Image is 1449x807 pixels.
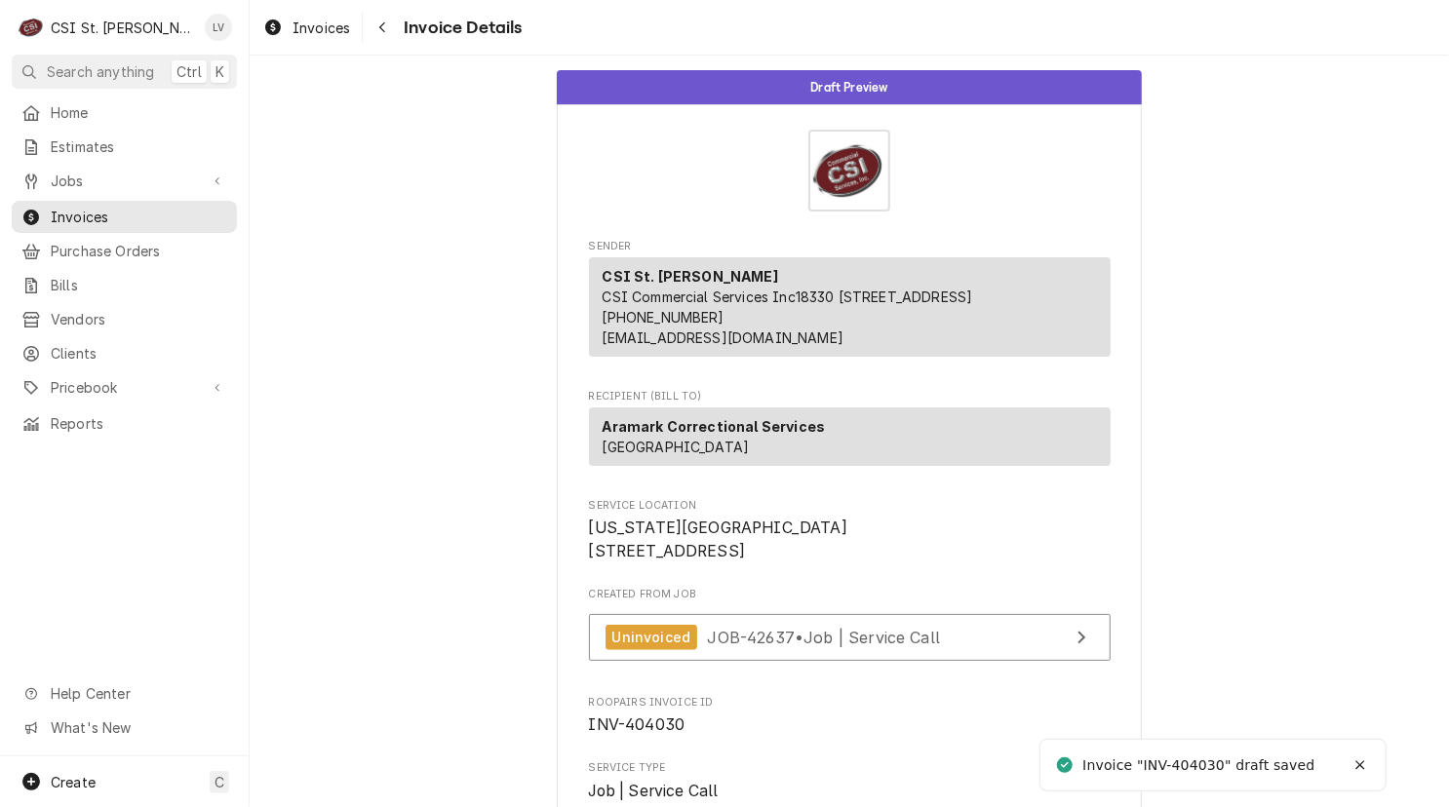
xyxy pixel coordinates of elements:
[12,677,237,710] a: Go to Help Center
[589,695,1111,711] span: Roopairs Invoice ID
[18,14,45,41] div: CSI St. Louis's Avatar
[589,407,1111,466] div: Recipient (Bill To)
[603,439,750,455] span: [GEOGRAPHIC_DATA]
[589,517,1111,562] span: Service Location
[589,239,1111,365] div: Invoice Sender
[255,12,358,44] a: Invoices
[398,15,522,41] span: Invoice Details
[12,269,237,301] a: Bills
[12,165,237,197] a: Go to Jobs
[589,257,1111,357] div: Sender
[589,695,1111,737] div: Roopairs Invoice ID
[51,377,198,398] span: Pricebook
[589,715,685,734] span: INV-404030
[205,14,232,41] div: LV
[51,309,227,329] span: Vendors
[12,96,237,129] a: Home
[215,772,224,792] span: C
[51,171,198,191] span: Jobs
[589,239,1111,254] span: Sender
[603,288,973,305] span: CSI Commercial Services Inc18330 [STREET_ADDRESS]
[557,70,1142,104] div: Status
[367,12,398,43] button: Navigate back
[51,275,227,295] span: Bills
[12,55,237,89] button: Search anythingCtrlK
[51,207,227,227] span: Invoices
[18,14,45,41] div: C
[51,343,227,364] span: Clients
[51,136,227,157] span: Estimates
[47,61,154,82] span: Search anything
[51,413,227,434] span: Reports
[12,371,237,403] a: Go to Pricebook
[589,782,719,800] span: Job | Service Call
[603,329,843,346] a: [EMAIL_ADDRESS][DOMAIN_NAME]
[606,625,698,651] div: Uninvoiced
[51,102,227,123] span: Home
[603,309,724,326] a: [PHONE_NUMBER]
[589,519,847,560] span: [US_STATE][GEOGRAPHIC_DATA] [STREET_ADDRESS]
[589,587,1111,602] span: Created From Job
[12,711,237,744] a: Go to What's New
[12,131,237,163] a: Estimates
[810,81,887,94] span: Draft Preview
[51,18,194,38] div: CSI St. [PERSON_NAME]
[1082,755,1317,776] div: Invoice "INV-404030" draft saved
[12,407,237,440] a: Reports
[205,14,232,41] div: Lisa Vestal's Avatar
[589,614,1111,662] a: View Job
[51,774,96,790] span: Create
[589,587,1111,671] div: Created From Job
[176,61,202,82] span: Ctrl
[589,760,1111,776] span: Service Type
[589,389,1111,475] div: Invoice Recipient
[12,303,237,335] a: Vendors
[589,407,1111,474] div: Recipient (Bill To)
[215,61,224,82] span: K
[589,780,1111,803] span: Service Type
[808,130,890,211] img: Logo
[12,201,237,233] a: Invoices
[12,337,237,369] a: Clients
[51,683,225,704] span: Help Center
[589,498,1111,514] span: Service Location
[589,257,1111,365] div: Sender
[51,241,227,261] span: Purchase Orders
[603,268,778,285] strong: CSI St. [PERSON_NAME]
[589,498,1111,563] div: Service Location
[589,760,1111,802] div: Service Type
[589,713,1111,737] span: Roopairs Invoice ID
[51,717,225,738] span: What's New
[589,389,1111,404] span: Recipient (Bill To)
[603,418,826,435] strong: Aramark Correctional Services
[293,18,350,38] span: Invoices
[708,627,941,646] span: JOB-42637 • Job | Service Call
[12,235,237,267] a: Purchase Orders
